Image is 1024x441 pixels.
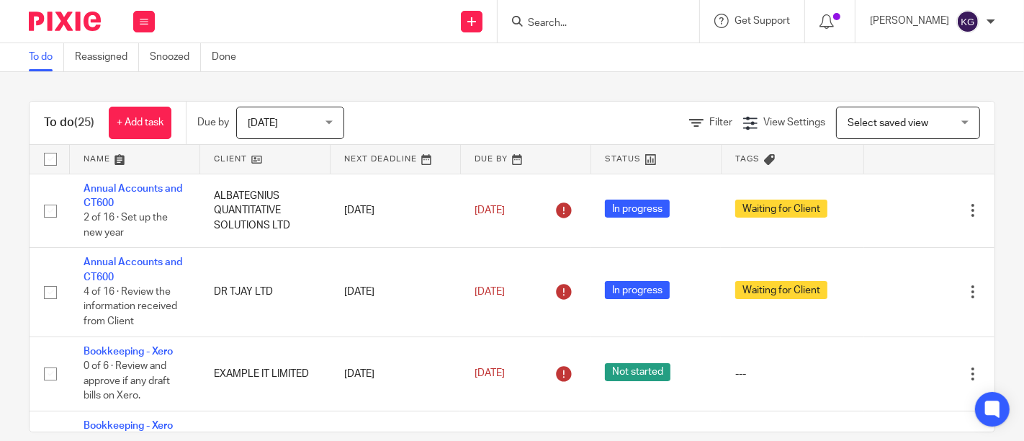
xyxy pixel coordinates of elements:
span: [DATE] [475,205,505,215]
span: Waiting for Client [735,281,827,299]
td: EXAMPLE IT LIMITED [199,337,330,411]
a: + Add task [109,107,171,139]
a: Done [212,43,247,71]
img: Pixie [29,12,101,31]
td: ALBATEGNIUS QUANTITATIVE SOLUTIONS LTD [199,174,330,248]
span: Select saved view [848,118,928,128]
p: [PERSON_NAME] [870,14,949,28]
span: (25) [74,117,94,128]
span: Filter [709,117,732,128]
span: [DATE] [475,368,505,378]
span: In progress [605,200,670,218]
span: [DATE] [248,118,278,128]
a: Snoozed [150,43,201,71]
a: Reassigned [75,43,139,71]
a: Bookkeeping - Xero [84,421,173,431]
span: Tags [736,155,760,163]
span: 4 of 16 · Review the information received from Client [84,287,177,326]
span: View Settings [763,117,825,128]
a: To do [29,43,64,71]
span: 0 of 6 · Review and approve if any draft bills on Xero. [84,361,170,401]
span: Waiting for Client [735,200,827,218]
p: Due by [197,115,229,130]
span: Not started [605,363,670,381]
h1: To do [44,115,94,130]
a: Annual Accounts and CT600 [84,184,182,208]
a: Annual Accounts and CT600 [84,257,182,282]
div: --- [735,367,850,381]
td: [DATE] [330,174,460,248]
span: [DATE] [475,287,505,297]
td: [DATE] [330,248,460,337]
img: svg%3E [956,10,979,33]
a: Bookkeeping - Xero [84,347,173,357]
span: Get Support [735,16,790,26]
td: DR TJAY LTD [199,248,330,337]
span: 2 of 16 · Set up the new year [84,213,168,238]
input: Search [526,17,656,30]
td: [DATE] [330,337,460,411]
span: In progress [605,281,670,299]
